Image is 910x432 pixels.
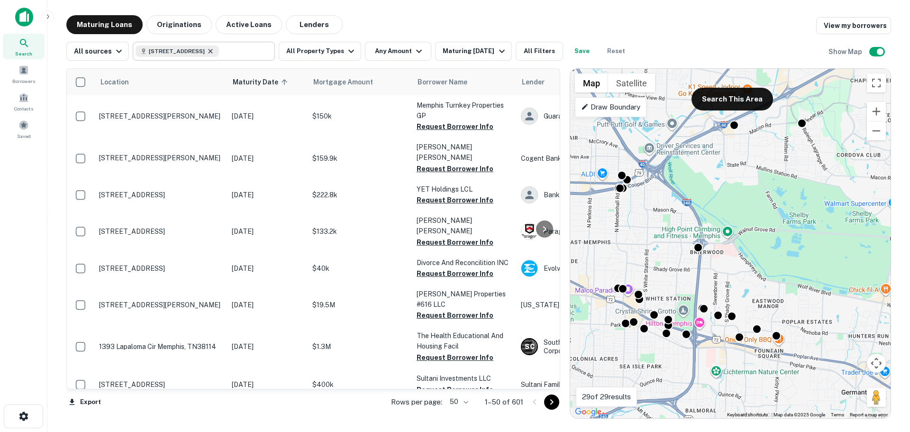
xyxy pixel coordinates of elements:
div: 50 [446,395,470,409]
img: picture [521,223,537,239]
span: Lender [522,76,545,88]
p: 1393 Lapaloma Cir Memphis, TN38114 [99,342,222,351]
p: S C [525,342,534,352]
button: Reset [601,42,631,61]
button: All Filters [516,42,563,61]
div: Southeast Community Capital Corporation [521,338,663,355]
p: Sultani Family Trust [521,379,663,390]
p: Rows per page: [391,396,442,408]
button: Toggle fullscreen view [867,74,886,92]
button: Search This Area [692,88,773,110]
button: Request Borrower Info [417,310,493,321]
a: Terms (opens in new tab) [831,412,844,417]
span: Saved [17,132,31,140]
img: Google [573,406,604,418]
div: Bank Of [PERSON_NAME] [521,186,663,203]
div: Paragon Bank [521,223,663,240]
button: Maturing [DATE] [435,42,511,61]
th: Maturity Date [227,69,308,95]
button: Active Loans [216,15,282,34]
p: [DATE] [232,111,303,121]
span: Maturity Date [233,76,291,88]
a: Report a map error [850,412,888,417]
span: Mortgage Amount [313,76,385,88]
p: [DATE] [232,379,303,390]
button: Request Borrower Info [417,352,493,363]
button: Map camera controls [867,354,886,373]
a: Contacts [3,89,45,114]
div: Guaranty Bank & Trust Company [521,108,663,125]
p: [STREET_ADDRESS][PERSON_NAME] [99,301,222,309]
button: Request Borrower Info [417,237,493,248]
span: Contacts [14,105,33,112]
h6: Show Map [828,46,864,57]
button: Originations [146,15,212,34]
iframe: Chat Widget [863,356,910,402]
button: Maturing Loans [66,15,143,34]
button: Zoom out [867,121,886,140]
p: [DATE] [232,300,303,310]
p: $150k [312,111,407,121]
button: Export [66,395,103,409]
button: Keyboard shortcuts [727,412,768,418]
button: Show street map [575,74,608,92]
p: Memphis Turnkey Properties GP [417,100,511,121]
img: picture [521,260,537,276]
p: 29 of 29 results [582,391,631,403]
p: [STREET_ADDRESS] [99,380,222,389]
a: Search [3,34,45,59]
p: [DATE] [232,341,303,352]
button: Go to next page [544,395,559,410]
p: $159.9k [312,153,407,164]
button: Lenders [286,15,343,34]
button: Request Borrower Info [417,194,493,206]
span: Location [100,76,129,88]
p: [STREET_ADDRESS][PERSON_NAME] [99,112,222,120]
p: [DATE] [232,226,303,237]
p: [PERSON_NAME] [PERSON_NAME] [417,215,511,236]
p: $1.3M [312,341,407,352]
p: [STREET_ADDRESS][PERSON_NAME] [99,154,222,162]
p: Cogent Bank [521,153,663,164]
span: Borrower Name [418,76,467,88]
a: Borrowers [3,61,45,87]
p: $40k [312,263,407,274]
span: Map data ©2025 Google [773,412,825,417]
span: Borrowers [12,77,35,85]
p: [DATE] [232,190,303,200]
button: Show satellite imagery [608,74,655,92]
p: The Health Educational And Housing Facil [417,331,511,351]
p: $133.2k [312,226,407,237]
a: Saved [3,116,45,142]
p: 1–50 of 601 [485,396,523,408]
div: All sources [74,46,125,57]
p: [PERSON_NAME] Properties #616 LLC [417,289,511,310]
button: Save your search to get updates of matches that match your search criteria. [567,42,597,61]
button: Request Borrower Info [417,121,493,132]
span: [STREET_ADDRESS] [149,47,205,55]
th: Lender [516,69,668,95]
th: Mortgage Amount [308,69,412,95]
p: [STREET_ADDRESS] [99,227,222,236]
div: 0 0 [570,69,891,418]
span: Search [15,50,32,57]
img: capitalize-icon.png [15,8,33,27]
a: Open this area in Google Maps (opens a new window) [573,406,604,418]
p: [STREET_ADDRESS] [99,264,222,273]
th: Location [94,69,227,95]
p: Divorce And Reconcilition INC [417,257,511,268]
th: Borrower Name [412,69,516,95]
div: Evolve Bank & Trust [521,260,663,277]
p: $222.8k [312,190,407,200]
button: All Property Types [279,42,361,61]
p: YET Holdings LCL [417,184,511,194]
button: All sources [66,42,129,61]
p: Sultani Investments LLC [417,373,511,384]
button: Zoom in [867,102,886,121]
p: [US_STATE] Life Insurance Compan [521,300,663,310]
